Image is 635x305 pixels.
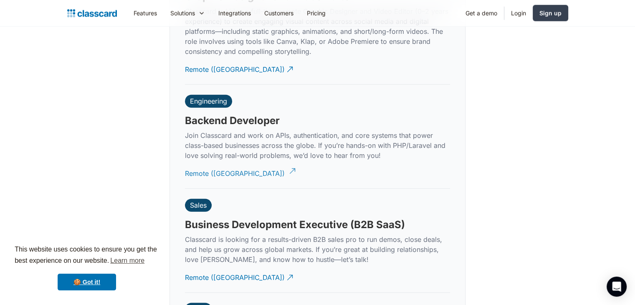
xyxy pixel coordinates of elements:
[504,4,533,23] a: Login
[190,201,207,209] div: Sales
[164,4,212,23] div: Solutions
[185,58,285,74] div: Remote ([GEOGRAPHIC_DATA])
[212,4,258,23] a: Integrations
[185,6,450,56] p: Classcard is hiring a full-time remote Graphic Designer and Video Editor (0–2 years experience) t...
[185,162,294,185] a: Remote ([GEOGRAPHIC_DATA])
[185,58,294,81] a: Remote ([GEOGRAPHIC_DATA])
[185,162,285,178] div: Remote ([GEOGRAPHIC_DATA])
[185,219,405,231] h3: Business Development Executive (B2B SaaS)
[185,266,294,289] a: Remote ([GEOGRAPHIC_DATA])
[533,5,568,21] a: Sign up
[58,274,116,290] a: dismiss cookie message
[539,9,562,18] div: Sign up
[190,97,227,105] div: Engineering
[15,244,159,267] span: This website uses cookies to ensure you get the best experience on our website.
[7,236,167,298] div: cookieconsent
[185,114,280,127] h3: Backend Developer
[459,4,504,23] a: Get a demo
[109,254,146,267] a: learn more about cookies
[185,234,450,264] p: Classcard is looking for a results-driven B2B sales pro to run demos, close deals, and help us gr...
[185,130,450,160] p: Join Classcard and work on APIs, authentication, and core systems that power class-based business...
[127,4,164,23] a: Features
[607,277,627,297] div: Open Intercom Messenger
[67,8,117,19] a: home
[170,9,195,18] div: Solutions
[185,266,285,282] div: Remote ([GEOGRAPHIC_DATA])
[258,4,300,23] a: Customers
[300,4,332,23] a: Pricing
